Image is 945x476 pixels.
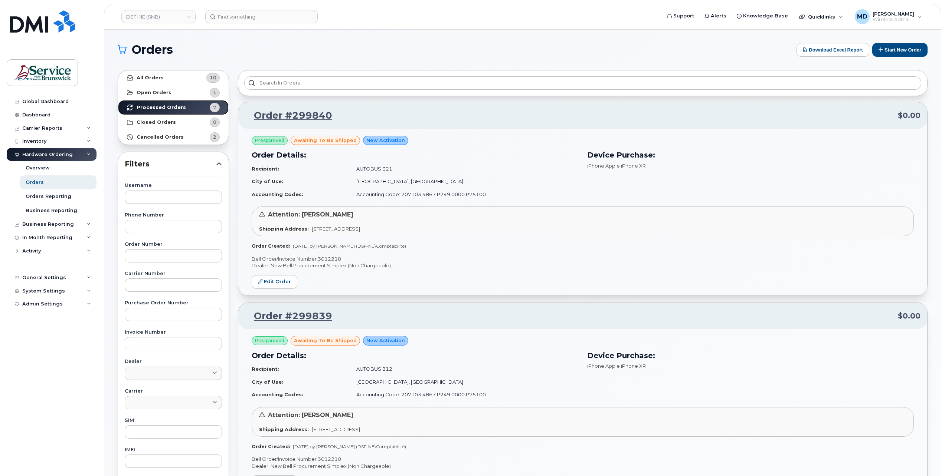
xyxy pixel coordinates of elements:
span: [STREET_ADDRESS] [312,426,360,432]
label: Dealer [125,359,222,364]
button: Download Excel Report [797,43,869,57]
span: Preapproved [255,337,284,344]
span: awaiting to be shipped [294,337,357,344]
span: iPhone Apple iPhone XR [587,363,646,369]
p: Dealer: New Bell Procurement Simplex (Non Chargeable) [252,262,914,269]
a: Cancelled Orders2 [118,130,229,145]
td: Accounting Code: 207103.4867.P249.0000.P75100 [350,188,578,201]
td: [GEOGRAPHIC_DATA], [GEOGRAPHIC_DATA] [350,175,578,188]
h3: Order Details: [252,350,578,361]
input: Search in orders [244,76,921,90]
span: Attention: [PERSON_NAME] [268,211,353,218]
strong: Accounting Codes: [252,191,303,197]
button: Start New Order [872,43,928,57]
span: 10 [210,74,216,81]
strong: Cancelled Orders [137,134,184,140]
strong: Recipient: [252,166,279,172]
strong: Shipping Address: [259,226,309,232]
span: Orders [132,44,173,55]
label: Carrier [125,389,222,394]
td: AUTOBUS 321 [350,162,578,175]
span: [STREET_ADDRESS] [312,226,360,232]
strong: City of Use: [252,178,283,184]
label: Username [125,183,222,188]
label: Purchase Order Number [125,301,222,305]
span: iPhone Apple iPhone XR [587,163,646,169]
strong: Recipient: [252,366,279,372]
span: 1 [213,89,216,96]
span: [DATE] by [PERSON_NAME] (DSF-NE\Comptabilité) [293,444,406,449]
td: AUTOBUS 212 [350,363,578,376]
span: $0.00 [898,311,921,321]
strong: City of Use: [252,379,283,385]
span: $0.00 [898,110,921,121]
label: SIM [125,418,222,423]
span: [DATE] by [PERSON_NAME] (DSF-NE\Comptabilité) [293,243,406,249]
p: Bell Order/Invoice Number 3012218 [252,255,914,262]
span: New Activation [366,137,405,144]
td: Accounting Code: 207103.4867.P249.0000.P75100 [350,388,578,401]
a: Order #299839 [245,310,332,323]
strong: Open Orders [137,90,171,96]
a: Processed Orders7 [118,100,229,115]
span: Filters [125,159,216,169]
h3: Order Details: [252,149,578,161]
strong: Order Created: [252,243,290,249]
span: awaiting to be shipped [294,137,357,144]
strong: Processed Orders [137,105,186,110]
td: [GEOGRAPHIC_DATA], [GEOGRAPHIC_DATA] [350,376,578,389]
span: New Activation [366,337,405,344]
span: 2 [213,133,216,141]
h3: Device Purchase: [587,350,914,361]
label: Order Number [125,242,222,247]
a: Edit Order [252,275,297,289]
a: Open Orders1 [118,85,229,100]
label: IMEI [125,447,222,452]
a: All Orders10 [118,70,229,85]
strong: Order Created: [252,444,290,449]
strong: Closed Orders [137,119,176,125]
label: Carrier Number [125,271,222,276]
label: Phone Number [125,213,222,218]
span: Attention: [PERSON_NAME] [268,411,353,419]
strong: Accounting Codes: [252,391,303,397]
label: Invoice Number [125,330,222,335]
p: Bell Order/Invoice Number 3012210 [252,456,914,463]
a: Closed Orders0 [118,115,229,130]
p: Dealer: New Bell Procurement Simplex (Non Chargeable) [252,463,914,470]
span: Preapproved [255,137,284,144]
h3: Device Purchase: [587,149,914,161]
strong: Shipping Address: [259,426,309,432]
span: 0 [213,119,216,126]
span: 7 [213,104,216,111]
strong: All Orders [137,75,164,81]
a: Order #299840 [245,109,332,122]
